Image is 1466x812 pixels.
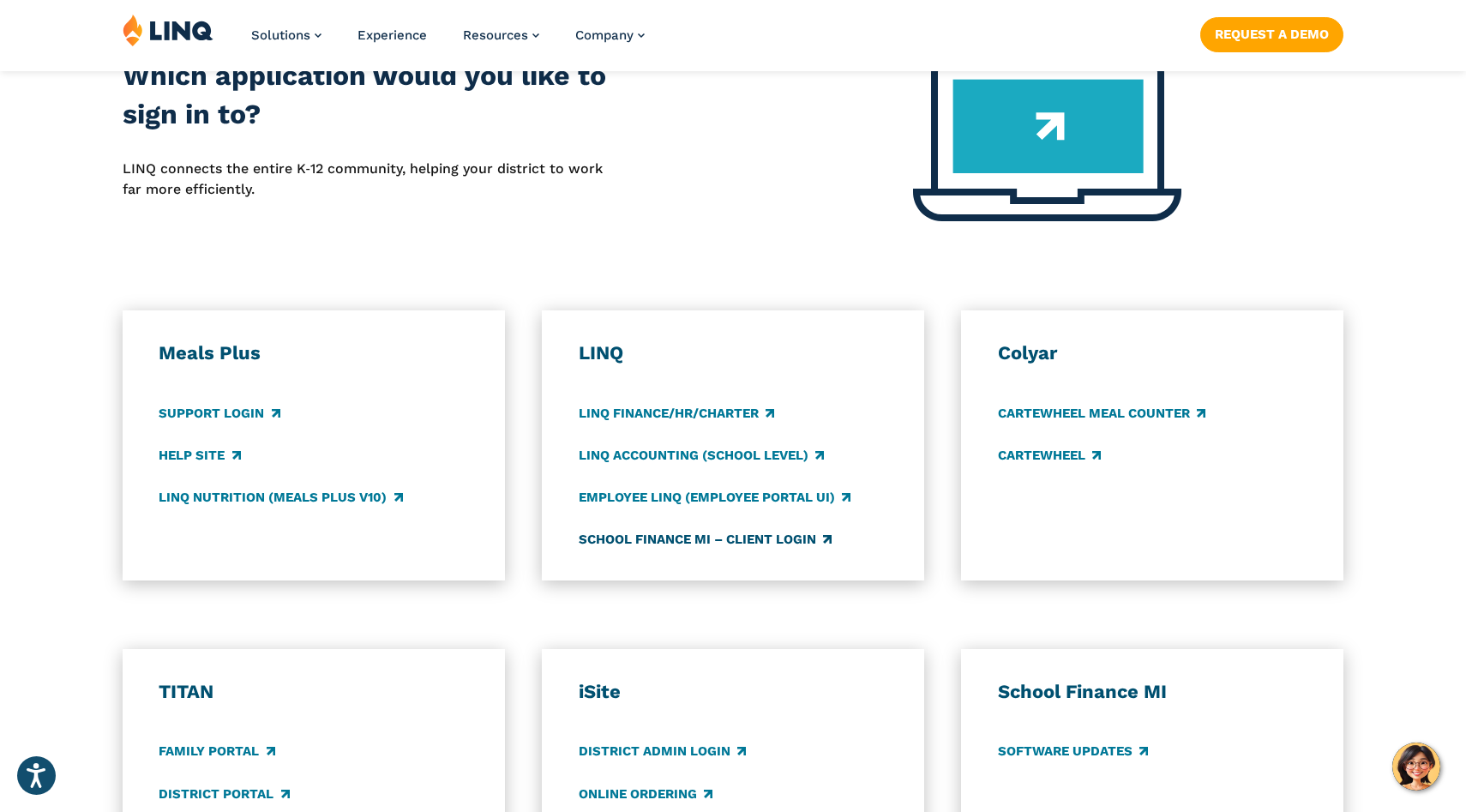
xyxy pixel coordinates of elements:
h3: Meals Plus [159,341,468,365]
a: Request a Demo [1200,17,1343,51]
nav: Primary Navigation [251,14,645,70]
a: Employee LINQ (Employee Portal UI) [579,488,850,507]
a: Solutions [251,27,321,43]
h3: School Finance MI [998,680,1307,704]
a: Online Ordering [579,785,712,803]
a: LINQ Accounting (school level) [579,446,824,465]
a: CARTEWHEEL [998,446,1101,465]
button: Hello, have a question? Let’s chat. [1392,743,1440,791]
a: LINQ Finance/HR/Charter [579,404,774,423]
a: Support Login [159,404,279,423]
nav: Button Navigation [1200,14,1343,51]
span: Company [575,27,634,43]
a: School Finance MI – Client Login [579,530,832,549]
a: Resources [463,27,539,43]
p: LINQ connects the entire K‑12 community, helping your district to work far more efficiently. [123,159,610,201]
img: LINQ | K‑12 Software [123,14,213,46]
span: Resources [463,27,528,43]
a: LINQ Nutrition (Meals Plus v10) [159,488,402,507]
a: Experience [357,27,427,43]
h3: LINQ [579,341,888,365]
a: District Portal [159,785,289,803]
h2: Which application would you like to sign in to? [123,57,610,135]
a: Family Portal [159,743,274,761]
a: Software Updates [998,743,1148,761]
a: CARTEWHEEL Meal Counter [998,404,1205,423]
a: Help Site [159,446,240,465]
a: Company [575,27,645,43]
a: District Admin Login [579,743,746,761]
span: Solutions [251,27,310,43]
h3: iSite [579,680,888,704]
h3: TITAN [159,680,468,704]
h3: Colyar [998,341,1307,365]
